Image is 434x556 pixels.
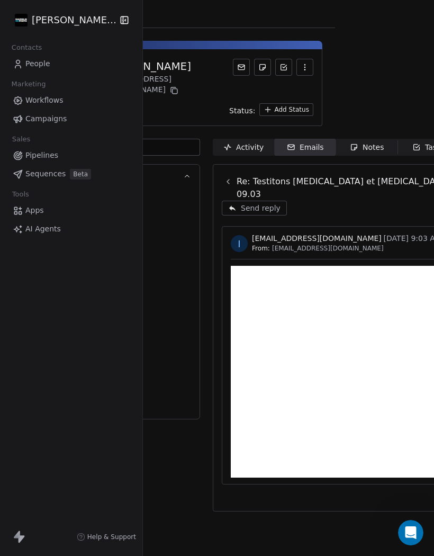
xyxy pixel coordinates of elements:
[51,13,103,24] p: Active 18h ago
[7,131,35,147] span: Sales
[8,92,134,109] a: Workflows
[252,244,270,253] span: From:
[182,343,198,360] button: Send a message…
[51,5,85,13] h1: Support
[166,4,186,24] button: Home
[17,238,165,279] div: You’ll get replies here and in your email: ✉️
[8,165,134,183] a: SequencesBeta
[70,169,91,180] span: Beta
[259,103,313,116] button: Add Status
[17,259,161,278] b: [PERSON_NAME][EMAIL_ADDRESS][DOMAIN_NAME]
[77,533,136,541] a: Help & Support
[229,105,255,116] span: Status:
[7,76,50,92] span: Marketing
[8,320,203,453] div: Yannick says…
[16,347,25,355] button: Emoji picker
[25,113,67,124] span: Campaigns
[15,14,28,26] img: Daudelin%20Photo%20Logo%20White%202025%20Square.png
[8,75,203,231] div: Yannick says…
[87,533,136,541] span: Help & Support
[25,150,58,161] span: Pipelines
[398,520,423,545] iframe: Intercom live chat
[104,59,233,74] div: [PERSON_NAME]
[186,4,205,23] div: Close
[47,149,195,181] div: Since then, I've had no problem but now, I just got the problem again as I was trying to send an ...
[7,186,33,202] span: Tools
[350,142,384,153] div: Notes
[30,6,47,23] img: Profile image for Support
[17,285,165,306] div: Our usual reply time 🕒
[26,295,49,304] b: 1 day
[8,147,134,164] a: Pipelines
[47,82,195,144] div: Hi, I've spoke with [PERSON_NAME] in the past about a problem that I've got while trying to send ...
[238,237,240,251] div: i
[241,203,281,213] span: Send reply
[8,110,134,128] a: Campaigns
[25,223,61,235] span: AI Agents
[8,220,134,238] a: AI Agents
[272,244,384,253] span: [EMAIL_ADDRESS][DOMAIN_NAME]
[223,142,264,153] div: Activity
[50,347,59,355] button: Upload attachment
[252,233,382,244] span: [EMAIL_ADDRESS][DOMAIN_NAME]
[8,61,203,75] div: [DATE]
[9,325,203,343] textarea: Message…
[32,13,117,27] span: [PERSON_NAME] Photo
[7,40,47,56] span: Contacts
[25,95,64,106] span: Workflows
[104,74,233,97] div: [EMAIL_ADDRESS][DOMAIN_NAME]
[8,231,174,312] div: You’ll get replies here and in your email:✉️[PERSON_NAME][EMAIL_ADDRESS][DOMAIN_NAME]Our usual re...
[7,4,27,24] button: go back
[33,347,42,355] button: Gif picker
[25,205,44,216] span: Apps
[47,185,195,217] div: Once again, the test email and the normal email never went through. Here's the error message I get
[8,231,203,320] div: Fin says…
[13,11,113,29] button: [PERSON_NAME] Photo
[25,168,66,180] span: Sequences
[25,58,50,69] span: People
[38,75,203,223] div: Hi, I've spoke with [PERSON_NAME] in the past about a problem that I've got while trying to send ...
[222,201,287,216] button: Send reply
[8,55,134,73] a: People
[8,202,134,219] a: Apps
